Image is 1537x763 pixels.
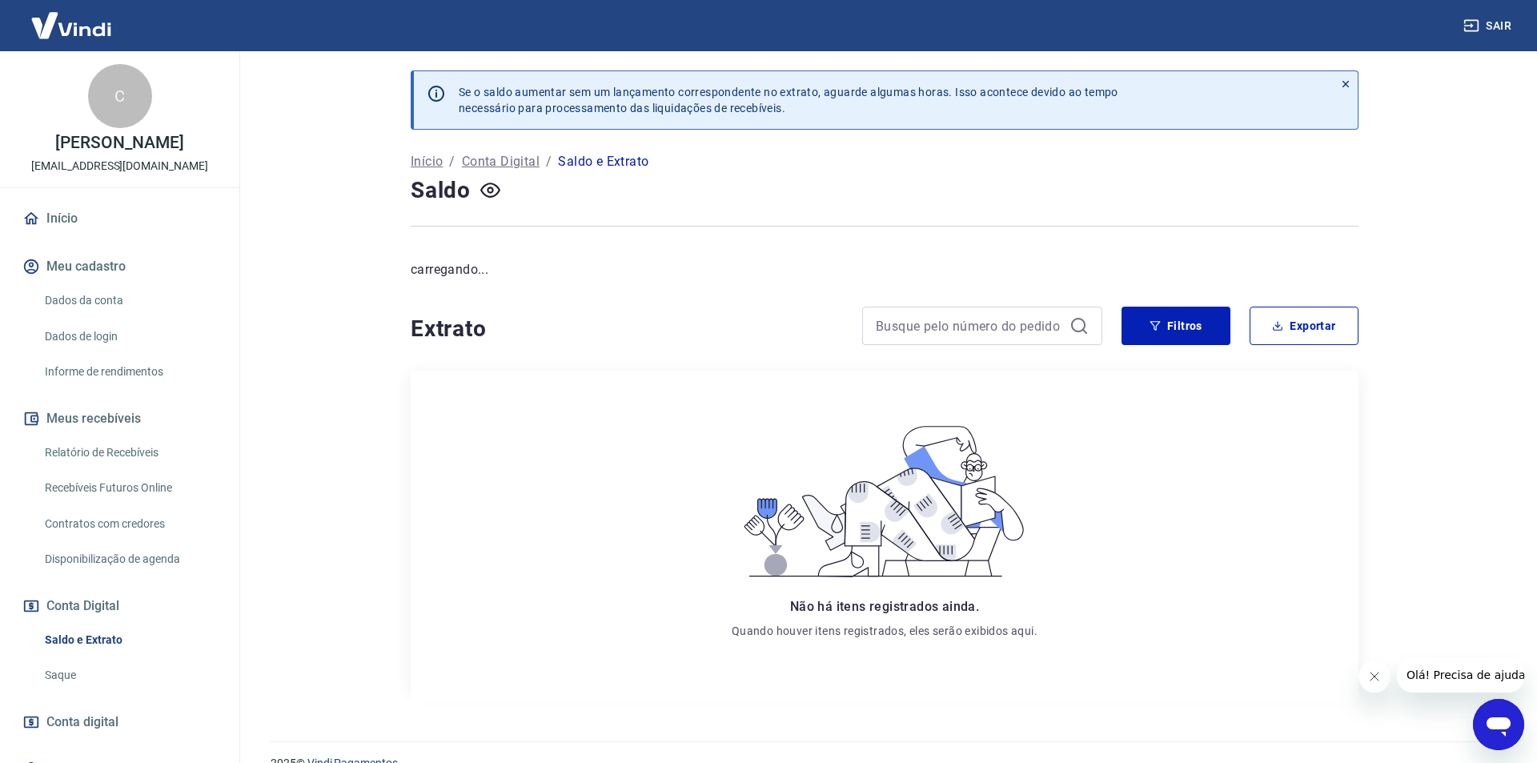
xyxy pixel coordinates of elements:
[546,152,552,171] p: /
[411,260,1358,279] p: carregando...
[19,201,220,236] a: Início
[411,152,443,171] a: Início
[31,158,208,175] p: [EMAIL_ADDRESS][DOMAIN_NAME]
[1460,11,1518,41] button: Sair
[558,152,648,171] p: Saldo e Extrato
[19,588,220,624] button: Conta Digital
[88,64,152,128] div: C
[55,135,183,151] p: [PERSON_NAME]
[1122,307,1230,345] button: Filtros
[449,152,455,171] p: /
[38,508,220,540] a: Contratos com credores
[38,543,220,576] a: Disponibilização de agenda
[732,623,1037,639] p: Quando houver itens registrados, eles serão exibidos aqui.
[38,320,220,353] a: Dados de login
[19,249,220,284] button: Meu cadastro
[19,1,123,50] img: Vindi
[876,314,1063,338] input: Busque pelo número do pedido
[790,599,979,614] span: Não há itens registrados ainda.
[1473,699,1524,750] iframe: Botão para abrir a janela de mensagens
[1250,307,1358,345] button: Exportar
[38,436,220,469] a: Relatório de Recebíveis
[19,705,220,740] a: Conta digital
[38,472,220,504] a: Recebíveis Futuros Online
[38,284,220,317] a: Dados da conta
[46,711,118,733] span: Conta digital
[38,355,220,388] a: Informe de rendimentos
[459,84,1118,116] p: Se o saldo aumentar sem um lançamento correspondente no extrato, aguarde algumas horas. Isso acon...
[411,175,471,207] h4: Saldo
[1397,657,1524,693] iframe: Mensagem da empresa
[10,11,134,24] span: Olá! Precisa de ajuda?
[38,624,220,657] a: Saldo e Extrato
[38,659,220,692] a: Saque
[19,401,220,436] button: Meus recebíveis
[411,313,843,345] h4: Extrato
[462,152,540,171] a: Conta Digital
[1358,661,1391,693] iframe: Fechar mensagem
